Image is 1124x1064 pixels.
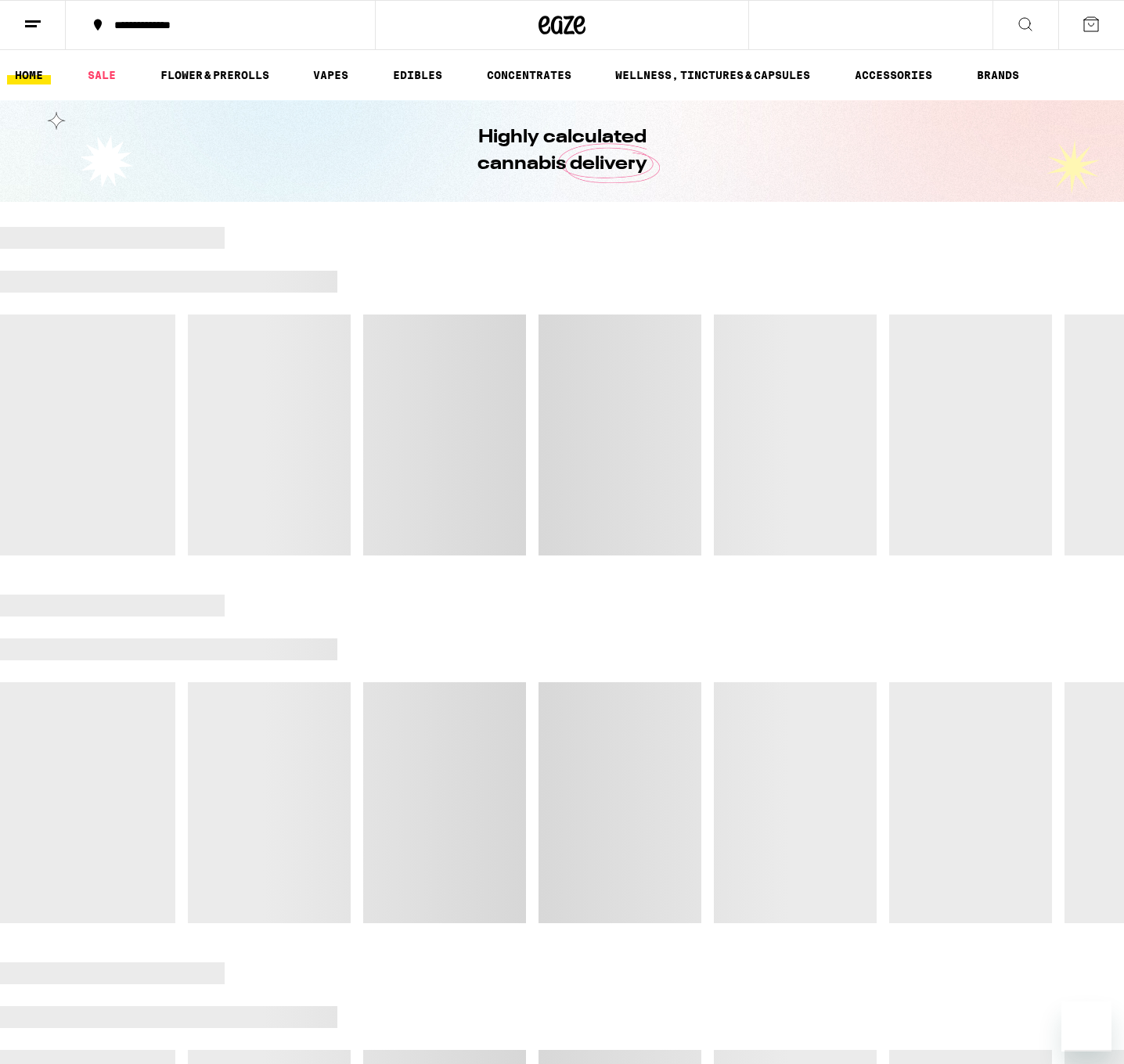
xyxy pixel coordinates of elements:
a: VAPES [305,66,356,84]
a: FLOWER & PREROLLS [153,66,277,84]
a: BRANDS [969,66,1027,84]
iframe: Button to launch messaging window [1061,1001,1111,1051]
a: EDIBLES [385,66,450,84]
a: ACCESSORIES [847,66,940,84]
a: HOME [7,66,51,84]
h1: Highly calculated cannabis delivery [433,124,691,178]
a: SALE [80,66,124,84]
a: CONCENTRATES [479,66,579,84]
a: WELLNESS, TINCTURES & CAPSULES [607,66,818,84]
